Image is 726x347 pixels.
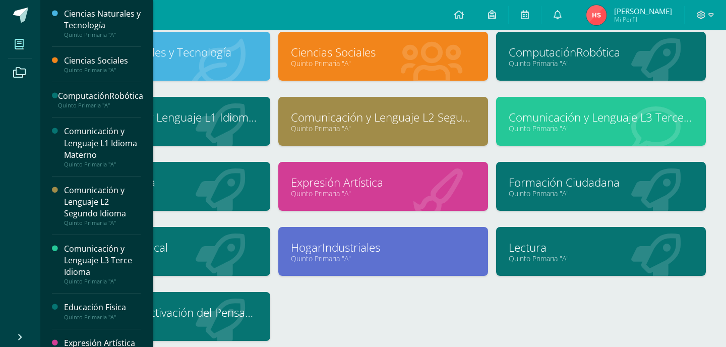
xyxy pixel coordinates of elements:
[73,44,258,60] a: Ciencias Naturales y Tecnología
[291,189,475,198] a: Quinto Primaria "A"
[73,305,258,320] a: Matemática y Activación del Pensamiento
[509,189,693,198] a: Quinto Primaria "A"
[64,126,141,167] a: Comunicación y Lenguaje L1 Idioma MaternoQuinto Primaria "A"
[64,8,141,38] a: Ciencias Naturales y TecnologíaQuinto Primaria "A"
[64,243,141,278] div: Comunicación y Lenguaje L3 Terce Idioma
[73,319,258,328] a: Quinto Primaria "A"
[509,44,693,60] a: ComputaciónRobótica
[614,15,672,24] span: Mi Perfil
[64,302,141,313] div: Educación Física
[73,254,258,263] a: Quinto Primaria "A"
[64,185,141,226] a: Comunicación y Lenguaje L2 Segundo IdiomaQuinto Primaria "A"
[73,175,258,190] a: Educación Física
[64,55,141,74] a: Ciencias SocialesQuinto Primaria "A"
[64,314,141,321] div: Quinto Primaria "A"
[64,31,141,38] div: Quinto Primaria "A"
[73,59,258,68] a: Quinto Primaria "A"
[509,124,693,133] a: Quinto Primaria "A"
[64,67,141,74] div: Quinto Primaria "A"
[73,240,258,255] a: Fromación Musical
[64,278,141,285] div: Quinto Primaria "A"
[509,175,693,190] a: Formación Ciudadana
[58,102,143,109] div: Quinto Primaria "A"
[291,109,475,125] a: Comunicación y Lenguaje L2 Segundo Idioma
[64,185,141,219] div: Comunicación y Lenguaje L2 Segundo Idioma
[64,219,141,226] div: Quinto Primaria "A"
[614,6,672,16] span: [PERSON_NAME]
[64,55,141,67] div: Ciencias Sociales
[73,109,258,125] a: Comunicación y Lenguaje L1 Idioma Materno
[58,90,143,109] a: ComputaciónRobóticaQuinto Primaria "A"
[509,59,693,68] a: Quinto Primaria "A"
[64,302,141,320] a: Educación FísicaQuinto Primaria "A"
[73,189,258,198] a: Quinto Primaria "A"
[291,59,475,68] a: Quinto Primaria "A"
[291,254,475,263] a: Quinto Primaria "A"
[64,243,141,285] a: Comunicación y Lenguaje L3 Terce IdiomaQuinto Primaria "A"
[291,175,475,190] a: Expresión Artística
[509,254,693,263] a: Quinto Primaria "A"
[509,240,693,255] a: Lectura
[586,5,607,25] img: b66ff5c4ef79af5735b1ad31d26b2957.png
[291,240,475,255] a: HogarIndustriales
[64,8,141,31] div: Ciencias Naturales y Tecnología
[509,109,693,125] a: Comunicación y Lenguaje L3 Terce Idioma
[73,124,258,133] a: Quinto Primaria "A"
[291,124,475,133] a: Quinto Primaria "A"
[58,90,143,102] div: ComputaciónRobótica
[64,161,141,168] div: Quinto Primaria "A"
[64,126,141,160] div: Comunicación y Lenguaje L1 Idioma Materno
[291,44,475,60] a: Ciencias Sociales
